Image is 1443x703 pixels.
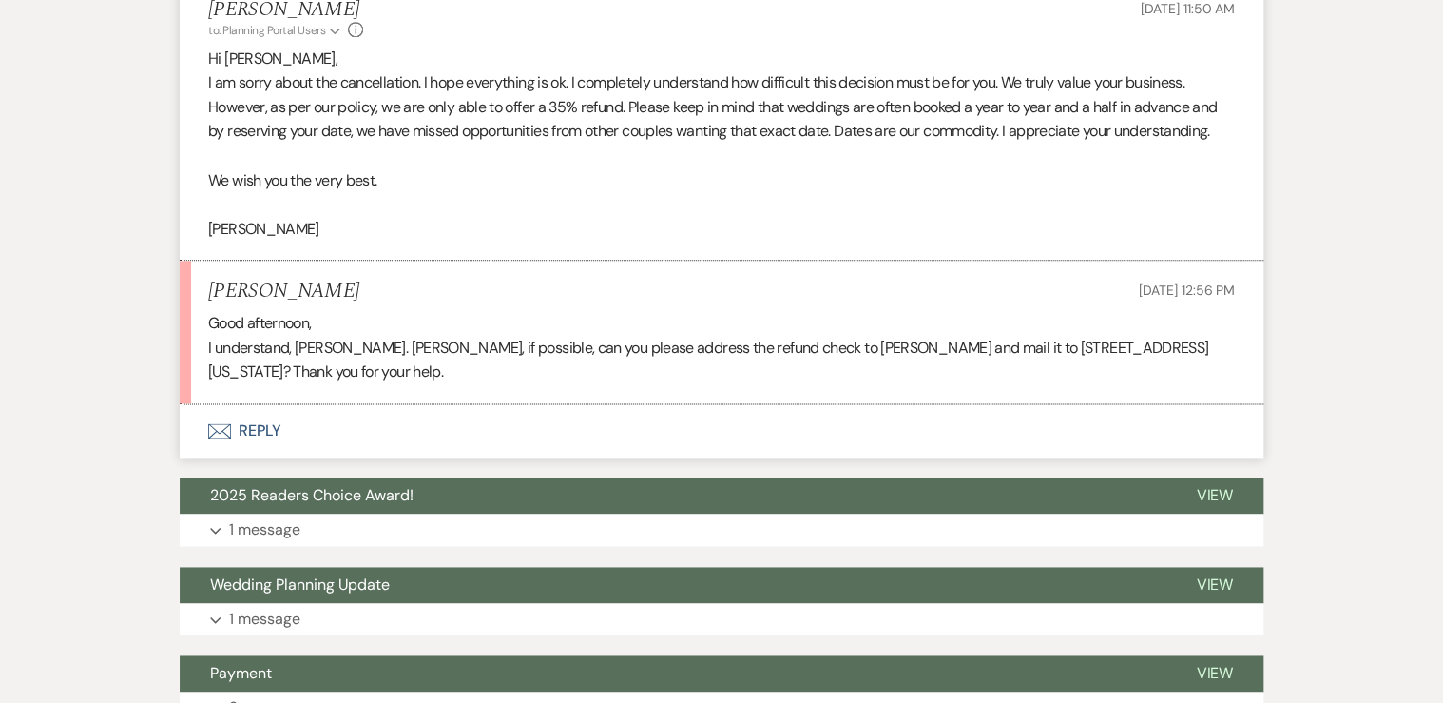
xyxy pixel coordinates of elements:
[180,404,1263,458] button: Reply
[210,663,272,683] span: Payment
[210,485,414,505] span: 2025 Readers Choice Award!
[208,311,1235,336] p: Good afternoon,
[229,607,300,632] p: 1 message
[208,23,325,38] span: to: Planning Portal Users
[208,280,359,303] h5: [PERSON_NAME]
[1139,282,1235,299] span: [DATE] 12:56 PM
[208,217,1235,242] p: [PERSON_NAME]
[208,22,343,39] button: to: Planning Portal Users
[1196,575,1233,595] span: View
[208,168,1235,193] p: We wish you the very best.
[1165,567,1263,603] button: View
[208,70,1235,144] p: I am sorry about the cancellation. I hope everything is ok. I completely understand how difficult...
[210,575,390,595] span: Wedding Planning Update
[180,567,1165,603] button: Wedding Planning Update
[180,514,1263,546] button: 1 message
[1196,485,1233,505] span: View
[180,655,1165,692] button: Payment
[229,517,300,542] p: 1 message
[1196,663,1233,683] span: View
[208,336,1235,384] p: I understand, [PERSON_NAME]. [PERSON_NAME], if possible, can you please address the refund check ...
[180,478,1165,514] button: 2025 Readers Choice Award!
[208,47,1235,71] p: Hi [PERSON_NAME],
[1165,478,1263,514] button: View
[1165,655,1263,692] button: View
[180,603,1263,635] button: 1 message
